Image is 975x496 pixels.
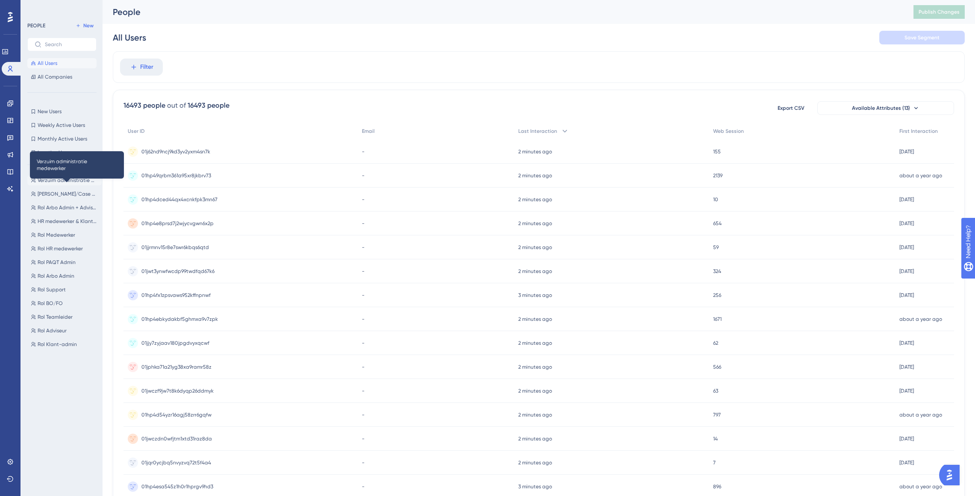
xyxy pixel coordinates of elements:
button: Rol Adviseur [27,326,102,336]
button: Weekly Active Users [27,120,97,130]
button: HR medewerker & Klant-admin [27,216,102,226]
span: First Interaction [899,128,938,135]
time: 2 minutes ago [518,436,552,442]
span: 01jphka71a21yg38xa9ramr58z [141,364,211,370]
span: Monthly Active Users [38,135,87,142]
span: Web Session [713,128,744,135]
time: 2 minutes ago [518,149,552,155]
button: Available Attributes (13) [817,101,954,115]
button: Save Segment [879,31,965,44]
span: 1671 [713,316,722,323]
span: - [362,316,364,323]
span: Last Interaction [518,128,557,135]
input: Search [45,41,89,47]
time: about a year ago [899,173,942,179]
time: 2 minutes ago [518,220,552,226]
span: Verzuim administratie medewerker [38,177,98,184]
time: about a year ago [899,316,942,322]
time: [DATE] [899,292,914,298]
button: Rol PAQT Admin [27,257,102,267]
span: 62 [713,340,718,346]
span: 01hp4e8prsd7j2wjycvgwn6x2p [141,220,214,227]
span: 01j62nd9ncj9kd3yv2yxm4sn7k [141,148,210,155]
span: - [362,244,364,251]
span: - [362,387,364,394]
span: Publish Changes [919,9,960,15]
span: Rol Adviseur [38,327,67,334]
span: Rol Teamleider [38,314,73,320]
button: All Users [27,58,97,68]
span: - [362,268,364,275]
span: 2139 [713,172,722,179]
time: [DATE] [899,436,914,442]
span: - [362,459,364,466]
time: [DATE] [899,197,914,203]
div: out of [167,100,186,111]
span: 01jwczf9jw7t8k6dyqp26ddmyk [141,387,214,394]
span: - [362,292,364,299]
span: Save Segment [905,34,940,41]
span: 324 [713,268,721,275]
time: [DATE] [899,268,914,274]
time: [DATE] [899,149,914,155]
span: 7 [713,459,716,466]
span: 896 [713,483,721,490]
span: 01hp4fx1zpsvaws952kffnpnwf [141,292,211,299]
span: 01hp4d54yzr16agj58zrr6gqfw [141,411,211,418]
span: 566 [713,364,721,370]
time: [DATE] [899,244,914,250]
span: Email [362,128,375,135]
time: 2 minutes ago [518,244,552,250]
span: [PERSON_NAME]/Case manager [38,191,98,197]
span: 797 [713,411,721,418]
span: All Companies [38,73,72,80]
iframe: UserGuiding AI Assistant Launcher [939,462,965,488]
time: 3 minutes ago [518,484,552,490]
span: 01hp4dced44qx4xcnkfpk3mn67 [141,196,217,203]
span: 10 [713,196,718,203]
time: [DATE] [899,364,914,370]
span: Need Help? [20,2,53,12]
span: - [362,220,364,227]
button: [PERSON_NAME]/Case manager [27,189,102,199]
button: Rol Arbo Admin [27,271,102,281]
span: 01jwczdn0wfjtm1xtd31raz8da [141,435,212,442]
button: Monthly Active Users [27,134,97,144]
span: All Users [38,60,57,67]
span: Rol PAQT Admin [38,259,76,266]
time: 2 minutes ago [518,268,552,274]
button: Verzuim administratie medewerker [27,175,102,185]
button: Inactive Users [27,147,97,158]
button: Rol Teamleider [27,312,102,322]
time: [DATE] [899,340,914,346]
time: 2 minutes ago [518,460,552,466]
time: [DATE] [899,460,914,466]
time: 3 minutes ago [518,292,552,298]
span: - [362,196,364,203]
button: Rol HR medewerker [27,244,102,254]
button: New [73,21,97,31]
span: HR medewerker & Klant-admin [38,218,98,225]
span: 01hp4esa545z1h0r1hprgv9hd3 [141,483,213,490]
span: 01hp49qrbm361a95xr8jkbrv73 [141,172,211,179]
button: New Users [27,106,97,117]
div: People [113,6,892,18]
button: Filter [120,59,163,76]
span: Weekly Active Users [38,122,85,129]
time: [DATE] [899,388,914,394]
span: - [362,340,364,346]
span: Rol HR medewerker [38,245,83,252]
button: All Companies [27,72,97,82]
time: 2 minutes ago [518,388,552,394]
button: Rol Support [27,285,102,295]
span: 654 [713,220,722,227]
span: 256 [713,292,721,299]
time: 2 minutes ago [518,364,552,370]
time: 2 minutes ago [518,340,552,346]
button: Rol Klant-admin [27,339,102,349]
button: Rol Medewerker [27,230,102,240]
span: 63 [713,387,718,394]
span: - [362,411,364,418]
span: 01jwt3ynwfwcdp99twdfqd67k6 [141,268,214,275]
